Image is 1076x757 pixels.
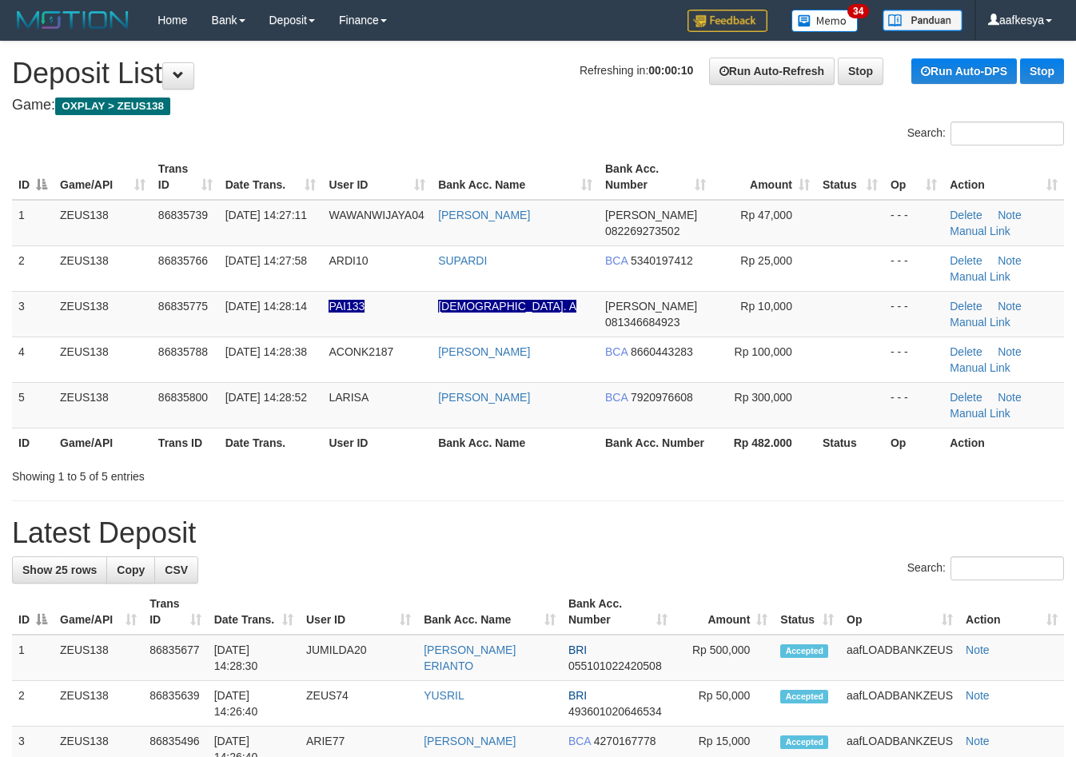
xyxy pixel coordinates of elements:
[117,564,145,576] span: Copy
[12,428,54,457] th: ID
[12,517,1064,549] h1: Latest Deposit
[322,428,432,457] th: User ID
[432,154,599,200] th: Bank Acc. Name: activate to sort column ascending
[631,391,693,404] span: Copy 7920976608 to clipboard
[568,689,587,702] span: BRI
[780,690,828,703] span: Accepted
[712,428,815,457] th: Rp 482.000
[12,154,54,200] th: ID: activate to sort column descending
[12,337,54,382] td: 4
[966,689,990,702] a: Note
[300,635,417,681] td: JUMILDA20
[568,643,587,656] span: BRI
[674,681,775,727] td: Rp 50,000
[605,316,679,329] span: Copy 081346684923 to clipboard
[883,10,962,31] img: panduan.png
[438,345,530,358] a: [PERSON_NAME]
[152,154,219,200] th: Trans ID: activate to sort column ascending
[907,122,1064,145] label: Search:
[329,345,393,358] span: ACONK2187
[55,98,170,115] span: OXPLAY > ZEUS138
[152,428,219,457] th: Trans ID
[840,681,959,727] td: aafLOADBANKZEUS
[884,245,943,291] td: - - -
[219,428,323,457] th: Date Trans.
[950,254,982,267] a: Delete
[950,209,982,221] a: Delete
[438,209,530,221] a: [PERSON_NAME]
[54,428,152,457] th: Game/API
[950,316,1010,329] a: Manual Link
[840,589,959,635] th: Op: activate to sort column ascending
[884,154,943,200] th: Op: activate to sort column ascending
[424,643,516,672] a: [PERSON_NAME] ERIANTO
[599,428,712,457] th: Bank Acc. Number
[884,337,943,382] td: - - -
[208,635,300,681] td: [DATE] 14:28:30
[225,209,307,221] span: [DATE] 14:27:11
[424,735,516,747] a: [PERSON_NAME]
[950,122,1064,145] input: Search:
[158,391,208,404] span: 86835800
[329,209,424,221] span: WAWANWIJAYA04
[208,589,300,635] th: Date Trans.: activate to sort column ascending
[12,635,54,681] td: 1
[709,58,835,85] a: Run Auto-Refresh
[943,428,1064,457] th: Action
[605,345,628,358] span: BCA
[950,225,1010,237] a: Manual Link
[12,58,1064,90] h1: Deposit List
[54,291,152,337] td: ZEUS138
[998,254,1022,267] a: Note
[322,154,432,200] th: User ID: activate to sort column ascending
[54,200,152,246] td: ZEUS138
[158,209,208,221] span: 86835739
[605,209,697,221] span: [PERSON_NAME]
[605,391,628,404] span: BCA
[417,589,562,635] th: Bank Acc. Name: activate to sort column ascending
[605,300,697,313] span: [PERSON_NAME]
[438,391,530,404] a: [PERSON_NAME]
[225,345,307,358] span: [DATE] 14:28:38
[816,154,884,200] th: Status: activate to sort column ascending
[950,300,982,313] a: Delete
[329,391,369,404] span: LARISA
[12,462,436,484] div: Showing 1 to 5 of 5 entries
[950,270,1010,283] a: Manual Link
[884,200,943,246] td: - - -
[12,589,54,635] th: ID: activate to sort column descending
[568,659,662,672] span: Copy 055101022420508 to clipboard
[12,200,54,246] td: 1
[780,644,828,658] span: Accepted
[568,705,662,718] span: Copy 493601020646534 to clipboard
[884,428,943,457] th: Op
[225,254,307,267] span: [DATE] 14:27:58
[599,154,712,200] th: Bank Acc. Number: activate to sort column ascending
[12,8,134,32] img: MOTION_logo.png
[998,300,1022,313] a: Note
[740,300,792,313] span: Rp 10,000
[562,589,674,635] th: Bank Acc. Number: activate to sort column ascending
[847,4,869,18] span: 34
[674,635,775,681] td: Rp 500,000
[950,345,982,358] a: Delete
[631,345,693,358] span: Copy 8660443283 to clipboard
[712,154,815,200] th: Amount: activate to sort column ascending
[158,300,208,313] span: 86835775
[966,643,990,656] a: Note
[12,98,1064,114] h4: Game:
[438,300,576,313] a: [DEMOGRAPHIC_DATA]. A
[838,58,883,85] a: Stop
[225,300,307,313] span: [DATE] 14:28:14
[884,382,943,428] td: - - -
[219,154,323,200] th: Date Trans.: activate to sort column ascending
[158,345,208,358] span: 86835788
[424,689,464,702] a: YUSRIL
[631,254,693,267] span: Copy 5340197412 to clipboard
[158,254,208,267] span: 86835766
[966,735,990,747] a: Note
[12,681,54,727] td: 2
[959,589,1064,635] th: Action: activate to sort column ascending
[54,635,143,681] td: ZEUS138
[950,556,1064,580] input: Search:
